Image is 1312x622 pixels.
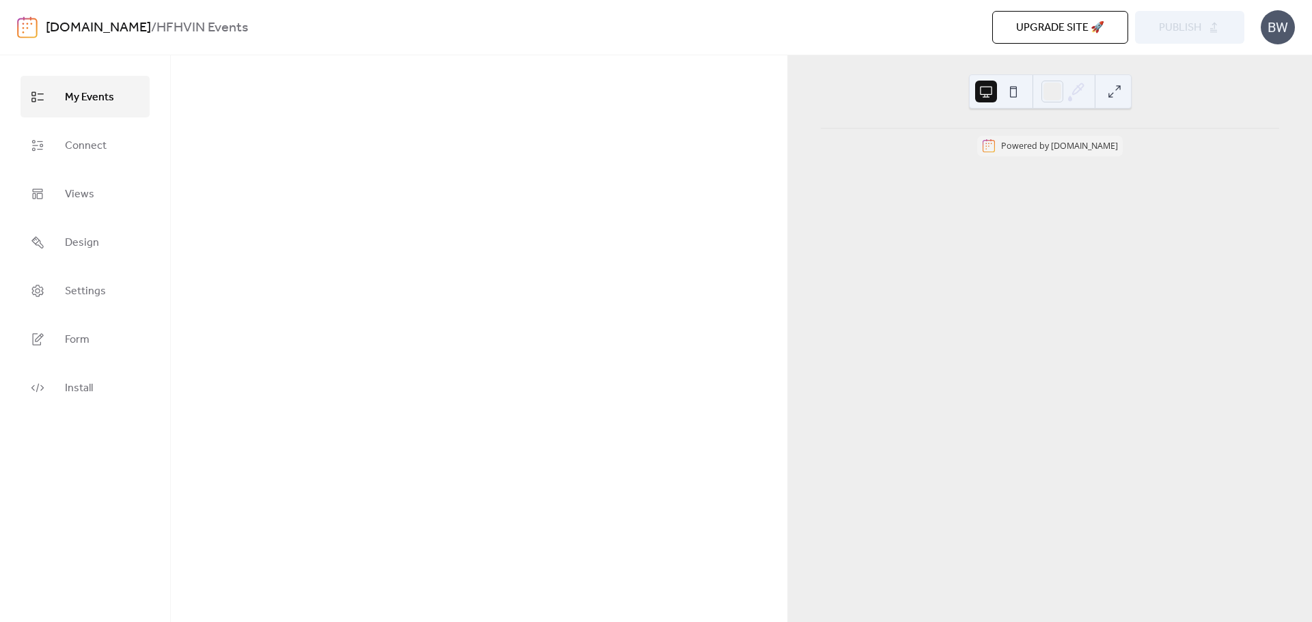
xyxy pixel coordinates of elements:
[20,76,150,117] a: My Events
[156,15,248,41] b: HFHVIN Events
[65,135,107,156] span: Connect
[1016,20,1104,36] span: Upgrade site 🚀
[20,318,150,360] a: Form
[65,329,90,350] span: Form
[20,270,150,311] a: Settings
[1001,140,1118,152] div: Powered by
[20,124,150,166] a: Connect
[65,378,93,399] span: Install
[20,221,150,263] a: Design
[65,87,114,108] span: My Events
[17,16,38,38] img: logo
[151,15,156,41] b: /
[65,184,94,205] span: Views
[46,15,151,41] a: [DOMAIN_NAME]
[65,232,99,253] span: Design
[992,11,1128,44] button: Upgrade site 🚀
[20,367,150,408] a: Install
[65,281,106,302] span: Settings
[20,173,150,214] a: Views
[1051,140,1118,152] a: [DOMAIN_NAME]
[1261,10,1295,44] div: BW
